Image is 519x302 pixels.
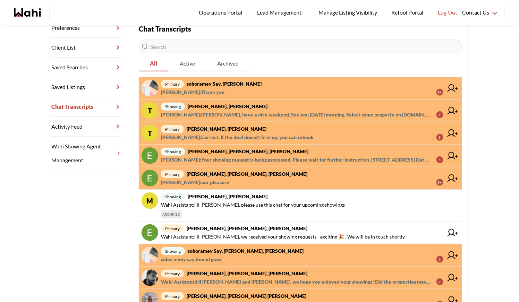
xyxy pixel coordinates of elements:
[316,8,379,17] span: Manage Listing Visibility
[436,156,443,163] div: 5
[139,267,462,289] a: primary[PERSON_NAME], [PERSON_NAME], [PERSON_NAME]Wahi Assistant:Hi [PERSON_NAME] and [PERSON_NAM...
[187,81,262,87] strong: soboramey say, [PERSON_NAME]
[142,102,158,119] div: T
[139,56,169,71] span: All
[139,25,191,33] strong: Chat Transcripts
[392,8,426,17] span: Retool Portal
[187,293,306,299] strong: [PERSON_NAME], [PERSON_NAME] [PERSON_NAME]
[187,126,266,132] strong: [PERSON_NAME], [PERSON_NAME]
[139,244,462,267] a: showingsoboramey say, [PERSON_NAME], [PERSON_NAME]soboramey say:Sound good6
[436,179,443,186] div: 9+
[169,56,206,71] span: Active
[139,190,462,222] a: Mshowing[PERSON_NAME], [PERSON_NAME]Wahi Assistant:Hi [PERSON_NAME], please use this chat for you...
[169,56,206,71] button: Active
[161,270,184,278] span: primary
[436,256,443,263] div: 6
[142,224,158,241] img: chat avatar
[51,18,122,38] a: Preferences
[161,255,222,264] span: soboramey say : Sound good
[51,58,122,77] a: Saved Searches
[161,210,182,218] span: ARCHIVED
[161,233,406,241] span: Wahi Assistant : Hi [PERSON_NAME], we received your showing requests - exciting 🎉 . We will be in...
[139,122,462,145] a: Tprimary[PERSON_NAME], [PERSON_NAME][PERSON_NAME]:Correct. If the deal doesn't firm up, you can r...
[161,156,431,164] span: [PERSON_NAME] : Your showing request is being processed. Please wait for further instruction. [ST...
[51,38,122,58] a: Client List
[188,248,304,254] strong: soboramey say, [PERSON_NAME], [PERSON_NAME]
[51,97,122,117] a: Chat Transcripts
[438,8,458,17] span: Log Out
[142,125,158,141] div: T
[188,103,267,109] strong: [PERSON_NAME], [PERSON_NAME]
[142,247,158,264] img: chat avatar
[139,40,462,53] input: Search
[161,125,184,133] span: primary
[142,170,158,187] img: chat avatar
[14,8,41,17] a: Wahi homepage
[139,56,169,71] button: All
[436,111,443,118] div: 1
[161,170,184,178] span: primary
[51,137,122,170] a: Wahi Showing Agent Management
[161,103,185,111] span: showing
[436,89,443,96] div: 9+
[187,225,307,231] strong: [PERSON_NAME], [PERSON_NAME], [PERSON_NAME]
[161,247,185,255] span: showing
[187,171,307,177] strong: [PERSON_NAME], [PERSON_NAME], [PERSON_NAME]
[161,201,345,209] span: Wahi Assistant : Hi [PERSON_NAME], please use this chat for your upcoming showings
[206,56,250,71] button: Archived
[142,147,158,164] img: chat avatar
[139,222,462,244] a: primary[PERSON_NAME], [PERSON_NAME], [PERSON_NAME]Wahi Assistant:Hi [PERSON_NAME], we received yo...
[139,77,462,100] a: primarysoboramey say, [PERSON_NAME][PERSON_NAME]:Thank you9+
[161,292,184,300] span: primary
[199,8,245,17] span: Operations Portal
[188,193,267,199] strong: [PERSON_NAME], [PERSON_NAME]
[436,134,443,141] div: 3
[161,148,185,156] span: showing
[161,88,224,96] span: [PERSON_NAME] : Thank you
[139,100,462,122] a: Tshowing[PERSON_NAME], [PERSON_NAME][PERSON_NAME]:[PERSON_NAME], have a nice weekend. See you [DA...
[139,167,462,190] a: primary[PERSON_NAME], [PERSON_NAME], [PERSON_NAME][PERSON_NAME]:our pleasure9+
[161,178,229,187] span: [PERSON_NAME] : our pleasure
[161,193,185,201] span: showing
[187,270,307,276] strong: [PERSON_NAME], [PERSON_NAME], [PERSON_NAME]
[206,56,250,71] span: Archived
[142,80,158,96] img: chat avatar
[161,278,431,286] span: Wahi Assistant : Hi [PERSON_NAME] and [PERSON_NAME], we hope you enjoyed your showings! Did the p...
[51,77,122,97] a: Saved Listings
[142,269,158,286] img: chat avatar
[161,111,431,119] span: [PERSON_NAME] : [PERSON_NAME], have a nice weekend. See you [DATE] morning. Select some property ...
[257,8,304,17] span: Lead Management
[139,145,462,167] a: showing[PERSON_NAME], [PERSON_NAME], [PERSON_NAME][PERSON_NAME]:Your showing request is being pro...
[161,133,314,141] span: [PERSON_NAME] : Correct. If the deal doesn't firm up, you can rebook
[142,192,158,209] div: M
[436,278,443,285] div: 2
[51,117,122,137] a: Activity Feed
[161,225,184,233] span: primary
[188,148,308,154] strong: [PERSON_NAME], [PERSON_NAME], [PERSON_NAME]
[161,80,184,88] span: primary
